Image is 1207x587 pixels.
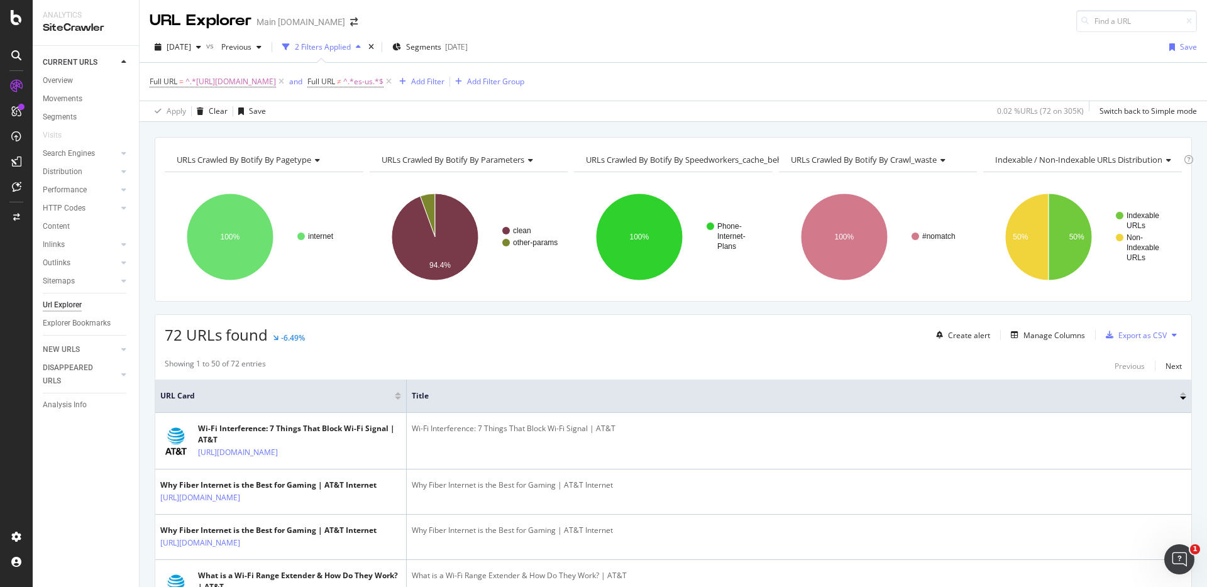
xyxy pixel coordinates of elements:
[160,525,377,536] div: Why Fiber Internet is the Best for Gaming | AT&T Internet
[411,76,444,87] div: Add Filter
[513,238,558,247] text: other-params
[165,324,268,345] span: 72 URLs found
[1076,10,1197,32] input: Find a URL
[995,154,1162,165] span: Indexable / Non-Indexable URLs distribution
[379,150,557,170] h4: URLs Crawled By Botify By parameters
[177,154,311,165] span: URLs Crawled By Botify By pagetype
[233,101,266,121] button: Save
[308,232,334,241] text: internet
[406,41,441,52] span: Segments
[834,233,854,241] text: 100%
[1115,358,1145,373] button: Previous
[1164,37,1197,57] button: Save
[1166,361,1182,371] div: Next
[394,74,444,89] button: Add Filter
[382,154,524,165] span: URLs Crawled By Botify By parameters
[350,18,358,26] div: arrow-right-arrow-left
[983,182,1182,292] svg: A chart.
[43,111,130,124] a: Segments
[43,398,130,412] a: Analysis Info
[1166,358,1182,373] button: Next
[43,184,118,197] a: Performance
[281,332,305,343] div: -6.49%
[1180,41,1197,52] div: Save
[43,398,87,412] div: Analysis Info
[1100,106,1197,116] div: Switch back to Simple mode
[993,150,1181,170] h4: Indexable / Non-Indexable URLs Distribution
[1127,221,1145,230] text: URLs
[1094,101,1197,121] button: Switch back to Simple mode
[307,76,335,87] span: Full URL
[43,343,80,356] div: NEW URLS
[43,147,118,160] a: Search Engines
[43,275,75,288] div: Sitemaps
[43,165,118,178] a: Distribution
[513,226,531,235] text: clean
[174,150,352,170] h4: URLs Crawled By Botify By pagetype
[216,37,267,57] button: Previous
[43,220,130,233] a: Content
[150,10,251,31] div: URL Explorer
[370,182,568,292] svg: A chart.
[192,101,228,121] button: Clear
[412,480,1186,491] div: Why Fiber Internet is the Best for Gaming | AT&T Internet
[43,343,118,356] a: NEW URLS
[43,361,118,388] a: DISAPPEARED URLS
[412,390,1161,402] span: Title
[43,361,106,388] div: DISAPPEARED URLS
[209,106,228,116] div: Clear
[160,491,240,504] a: [URL][DOMAIN_NAME]
[450,74,524,89] button: Add Filter Group
[43,220,70,233] div: Content
[256,16,345,28] div: Main [DOMAIN_NAME]
[931,325,990,345] button: Create alert
[717,222,742,231] text: Phone-
[43,74,73,87] div: Overview
[179,76,184,87] span: =
[1101,325,1167,345] button: Export as CSV
[165,182,363,292] svg: A chart.
[43,21,129,35] div: SiteCrawler
[150,37,206,57] button: [DATE]
[43,238,65,251] div: Inlinks
[445,41,468,52] div: [DATE]
[412,525,1186,536] div: Why Fiber Internet is the Best for Gaming | AT&T Internet
[167,41,191,52] span: 2025 Sep. 21st
[43,299,130,312] a: Url Explorer
[160,480,377,491] div: Why Fiber Internet is the Best for Gaming | AT&T Internet
[160,390,392,402] span: URL Card
[43,317,111,330] div: Explorer Bookmarks
[43,111,77,124] div: Segments
[1127,243,1159,252] text: Indexable
[1127,233,1143,242] text: Non-
[717,242,736,251] text: Plans
[1190,544,1200,554] span: 1
[366,41,377,53] div: times
[43,275,118,288] a: Sitemaps
[1023,330,1085,341] div: Manage Columns
[467,76,524,87] div: Add Filter Group
[43,10,129,21] div: Analytics
[289,76,302,87] div: and
[43,256,118,270] a: Outlinks
[216,41,251,52] span: Previous
[43,129,74,142] a: Visits
[43,184,87,197] div: Performance
[1013,233,1028,241] text: 50%
[1115,361,1145,371] div: Previous
[387,37,473,57] button: Segments[DATE]
[198,446,278,459] a: [URL][DOMAIN_NAME]
[43,202,118,215] a: HTTP Codes
[277,37,366,57] button: 2 Filters Applied
[150,76,177,87] span: Full URL
[788,150,966,170] h4: URLs Crawled By Botify By crawl_waste
[295,41,351,52] div: 2 Filters Applied
[289,75,302,87] button: and
[574,182,773,292] svg: A chart.
[1127,253,1145,262] text: URLs
[922,232,956,241] text: #nomatch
